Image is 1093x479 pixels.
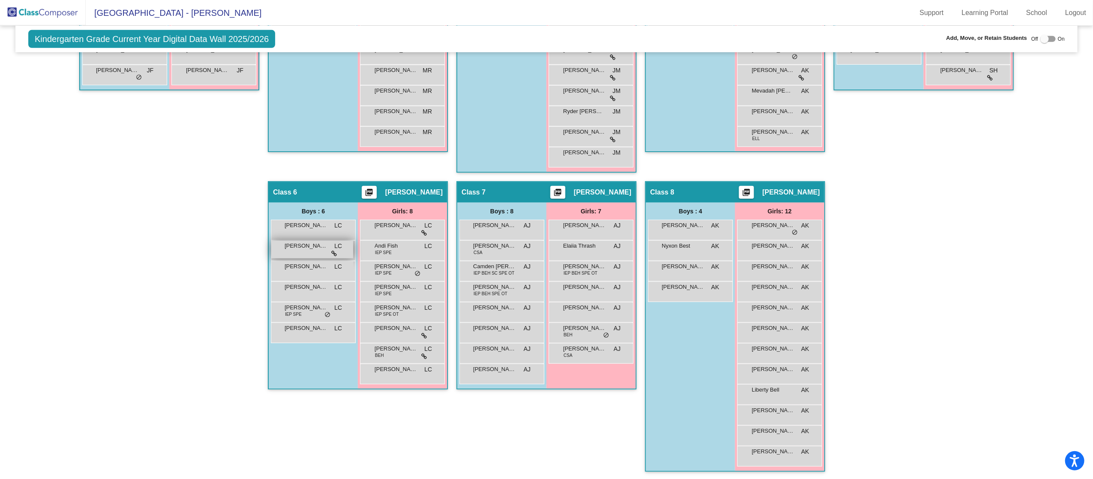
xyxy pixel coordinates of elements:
span: [PERSON_NAME] [285,324,327,332]
div: Girls: 7 [546,203,636,220]
span: IEP SPE OT [375,311,399,317]
span: AK [801,66,809,75]
span: AK [711,221,719,230]
span: do_not_disturb_alt [792,229,798,236]
span: IEP SPE [375,270,392,276]
span: Nyxon Best [662,242,705,250]
span: JM [613,107,621,116]
span: [PERSON_NAME] [752,447,795,456]
span: [PERSON_NAME] [385,188,443,197]
span: Kindergarten Grade Current Year Digital Data Wall 2025/2026 [28,30,275,48]
span: Camden [PERSON_NAME] [473,262,516,271]
span: [GEOGRAPHIC_DATA] - [PERSON_NAME] [86,6,261,20]
span: Off [1031,35,1038,43]
span: [PERSON_NAME] [473,303,516,312]
span: AK [801,87,809,96]
span: AK [801,262,809,271]
span: MR [423,87,432,96]
span: JM [613,87,621,96]
span: [PERSON_NAME] [563,324,606,332]
mat-icon: picture_as_pdf [741,188,751,200]
div: Boys : 6 [269,203,358,220]
span: AK [711,242,719,251]
span: [PERSON_NAME] [752,262,795,271]
span: AJ [614,344,621,353]
div: Boys : 4 [646,203,735,220]
a: Support [913,6,951,20]
span: IEP BEH SC SPE OT [474,270,514,276]
span: [PERSON_NAME] [563,283,606,291]
span: JM [613,148,621,157]
span: [PERSON_NAME] [752,324,795,332]
span: AJ [524,242,531,251]
span: LC [334,283,342,292]
span: [PERSON_NAME] [752,406,795,415]
span: CSA [474,249,483,256]
span: LC [424,283,432,292]
span: AK [801,365,809,374]
span: [PERSON_NAME] [285,221,327,230]
span: [PERSON_NAME] [563,262,606,271]
span: Class 6 [273,188,297,197]
button: Print Students Details [550,186,565,199]
span: BEH [375,352,384,359]
span: AK [801,427,809,436]
span: [PERSON_NAME] [563,66,606,75]
span: [PERSON_NAME] [375,262,417,271]
span: LC [424,344,432,353]
span: LC [424,324,432,333]
mat-icon: picture_as_pdf [553,188,563,200]
span: AK [801,128,809,137]
a: Logout [1058,6,1093,20]
span: AJ [524,303,531,312]
span: AJ [614,324,621,333]
span: [PERSON_NAME] [473,242,516,250]
span: [PERSON_NAME] [752,344,795,353]
span: AK [801,406,809,415]
span: AK [801,242,809,251]
span: AK [711,283,719,292]
span: [PERSON_NAME] [763,188,820,197]
span: [PERSON_NAME] [662,221,705,230]
div: Girls: 8 [358,203,447,220]
button: Print Students Details [739,186,754,199]
span: [PERSON_NAME] [752,427,795,435]
span: [PERSON_NAME] [285,242,327,250]
span: [PERSON_NAME] [563,87,606,95]
span: [PERSON_NAME] [563,344,606,353]
span: [PERSON_NAME] [PERSON_NAME] [375,344,417,353]
span: AJ [524,221,531,230]
span: [PERSON_NAME] [563,221,606,230]
span: AJ [524,365,531,374]
span: AJ [614,262,621,271]
span: [PERSON_NAME] [375,324,417,332]
span: [PERSON_NAME] [375,303,417,312]
span: LC [424,303,432,312]
span: AK [801,344,809,353]
span: LC [424,365,432,374]
span: AJ [614,303,621,312]
div: Girls: 12 [735,203,824,220]
span: AJ [524,283,531,292]
span: On [1058,35,1065,43]
span: AJ [614,221,621,230]
a: School [1019,6,1054,20]
span: AJ [614,283,621,292]
span: LC [334,303,342,312]
span: Class 8 [650,188,674,197]
span: Liberty Bell [752,386,795,394]
span: AK [801,221,809,230]
span: AK [801,324,809,333]
span: SH [990,66,998,75]
span: JM [613,66,621,75]
span: LC [424,262,432,271]
span: do_not_disturb_alt [324,311,330,318]
a: Learning Portal [955,6,1015,20]
span: do_not_disturb_alt [136,74,142,81]
span: JM [613,128,621,137]
span: [PERSON_NAME] [285,283,327,291]
span: [PERSON_NAME] Combine [375,66,417,75]
span: LC [334,242,342,251]
span: [PERSON_NAME] [563,303,606,312]
span: Mevadah [PERSON_NAME] [752,87,795,95]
